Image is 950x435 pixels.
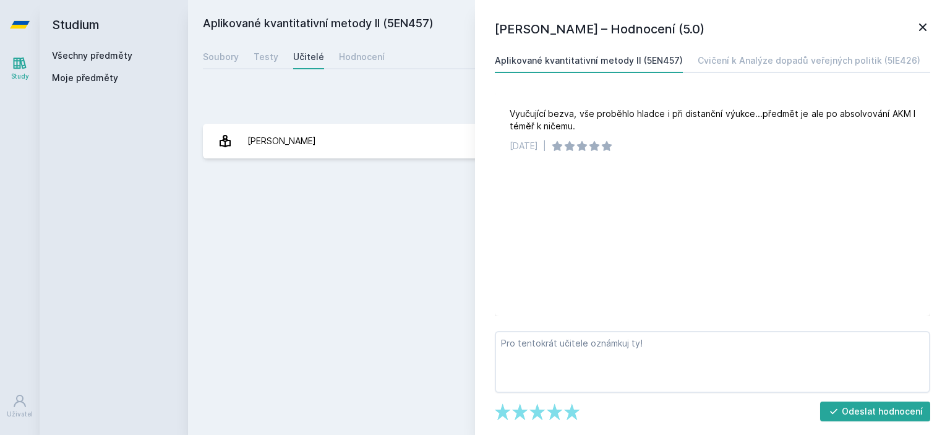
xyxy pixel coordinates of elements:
[339,45,385,69] a: Hodnocení
[52,72,118,84] span: Moje předměty
[293,45,324,69] a: Učitelé
[510,140,538,152] div: [DATE]
[247,129,316,153] div: [PERSON_NAME]
[203,15,797,35] h2: Aplikované kvantitativní metody II (5EN457)
[52,50,132,61] a: Všechny předměty
[11,72,29,81] div: Study
[293,51,324,63] div: Učitelé
[2,50,37,87] a: Study
[203,51,239,63] div: Soubory
[203,124,935,158] a: [PERSON_NAME] 1 hodnocení 5.0
[254,45,278,69] a: Testy
[254,51,278,63] div: Testy
[2,387,37,425] a: Uživatel
[339,51,385,63] div: Hodnocení
[543,140,546,152] div: |
[7,410,33,419] div: Uživatel
[203,45,239,69] a: Soubory
[510,108,915,132] div: Vyučující bezva, vše proběhlo hladce i při distanční výukce...předmět je ale po absolvování AKM I...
